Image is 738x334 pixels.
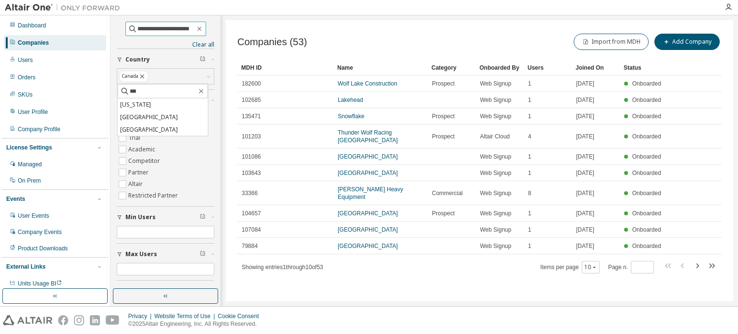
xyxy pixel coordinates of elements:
span: Max Users [125,250,157,258]
span: Country [125,56,150,63]
span: 4 [528,133,531,140]
span: [DATE] [576,153,594,161]
span: Onboarded [632,153,661,160]
span: Onboarded [632,210,661,217]
img: altair_logo.svg [3,315,52,325]
span: Web Signup [480,153,511,161]
span: [DATE] [576,133,594,140]
span: Onboarded [632,190,661,197]
div: Company Profile [18,125,61,133]
span: Onboarded [632,243,661,249]
span: [DATE] [576,210,594,217]
span: 79884 [242,242,258,250]
div: SKUs [18,91,33,99]
span: Prospect [432,210,455,217]
div: Cookie Consent [218,312,264,320]
span: Altair Cloud [480,133,510,140]
button: Add Company [654,34,720,50]
label: Altair [128,178,145,190]
span: [DATE] [576,189,594,197]
div: Users [18,56,33,64]
span: Web Signup [480,226,511,234]
div: Joined On [576,60,616,75]
span: Onboarded [632,80,661,87]
button: Min Users [117,207,214,228]
div: Canada [119,71,148,82]
label: Trial [128,132,142,144]
button: Country [117,49,214,70]
span: Onboarded [632,113,661,120]
span: Companies (53) [237,37,307,48]
span: Showing entries 1 through 10 of 53 [242,264,323,271]
div: Name [337,60,424,75]
span: Clear filter [200,250,206,258]
span: [DATE] [576,242,594,250]
div: Canada [117,69,214,84]
div: External Links [6,263,46,271]
div: Orders [18,74,36,81]
button: Import from MDH [574,34,649,50]
span: 1 [528,242,531,250]
div: Dashboard [18,22,46,29]
img: Altair One [5,3,125,12]
span: Prospect [432,112,455,120]
img: youtube.svg [106,315,120,325]
span: [DATE] [576,169,594,177]
button: Max Users [117,244,214,265]
span: 1 [528,80,531,87]
div: Company Events [18,228,61,236]
label: Restricted Partner [128,190,180,201]
a: [GEOGRAPHIC_DATA] [338,210,398,217]
div: On Prem [18,177,41,185]
a: [GEOGRAPHIC_DATA] [338,153,398,160]
div: Managed [18,161,42,168]
span: Web Signup [480,169,511,177]
span: 33366 [242,189,258,197]
span: Units Usage BI [18,280,62,287]
span: 103643 [242,169,261,177]
span: 8 [528,189,531,197]
span: Onboarded [632,133,661,140]
div: Category [431,60,472,75]
span: 101203 [242,133,261,140]
label: Academic [128,144,157,155]
img: facebook.svg [58,315,68,325]
button: Is Channel Partner [117,281,214,302]
span: Clear filter [200,213,206,221]
span: Onboarded [632,97,661,103]
span: 135471 [242,112,261,120]
span: Min Users [125,213,156,221]
span: 1 [528,210,531,217]
span: 102685 [242,96,261,104]
div: Companies [18,39,49,47]
img: instagram.svg [74,315,84,325]
div: User Events [18,212,49,220]
div: Users [528,60,568,75]
a: [GEOGRAPHIC_DATA] [338,226,398,233]
img: linkedin.svg [90,315,100,325]
div: Product Downloads [18,245,68,252]
span: [DATE] [576,112,594,120]
span: 182600 [242,80,261,87]
li: [US_STATE] [118,99,208,111]
span: Web Signup [480,96,511,104]
span: Prospect [432,80,455,87]
span: 1 [528,153,531,161]
span: Clear filter [200,56,206,63]
span: Web Signup [480,112,511,120]
span: Onboarded [632,226,661,233]
span: [DATE] [576,96,594,104]
span: [DATE] [576,226,594,234]
span: Web Signup [480,242,511,250]
span: Items per page [541,261,600,273]
div: Events [6,195,25,203]
a: Thunder Wolf Racing [GEOGRAPHIC_DATA] [338,129,398,144]
p: © 2025 Altair Engineering, Inc. All Rights Reserved. [128,320,265,328]
span: 1 [528,96,531,104]
div: Website Terms of Use [154,312,218,320]
span: [DATE] [576,80,594,87]
span: Web Signup [480,210,511,217]
label: Competitor [128,155,162,167]
span: Page n. [608,261,654,273]
a: Wolf Lake Construction [338,80,397,87]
